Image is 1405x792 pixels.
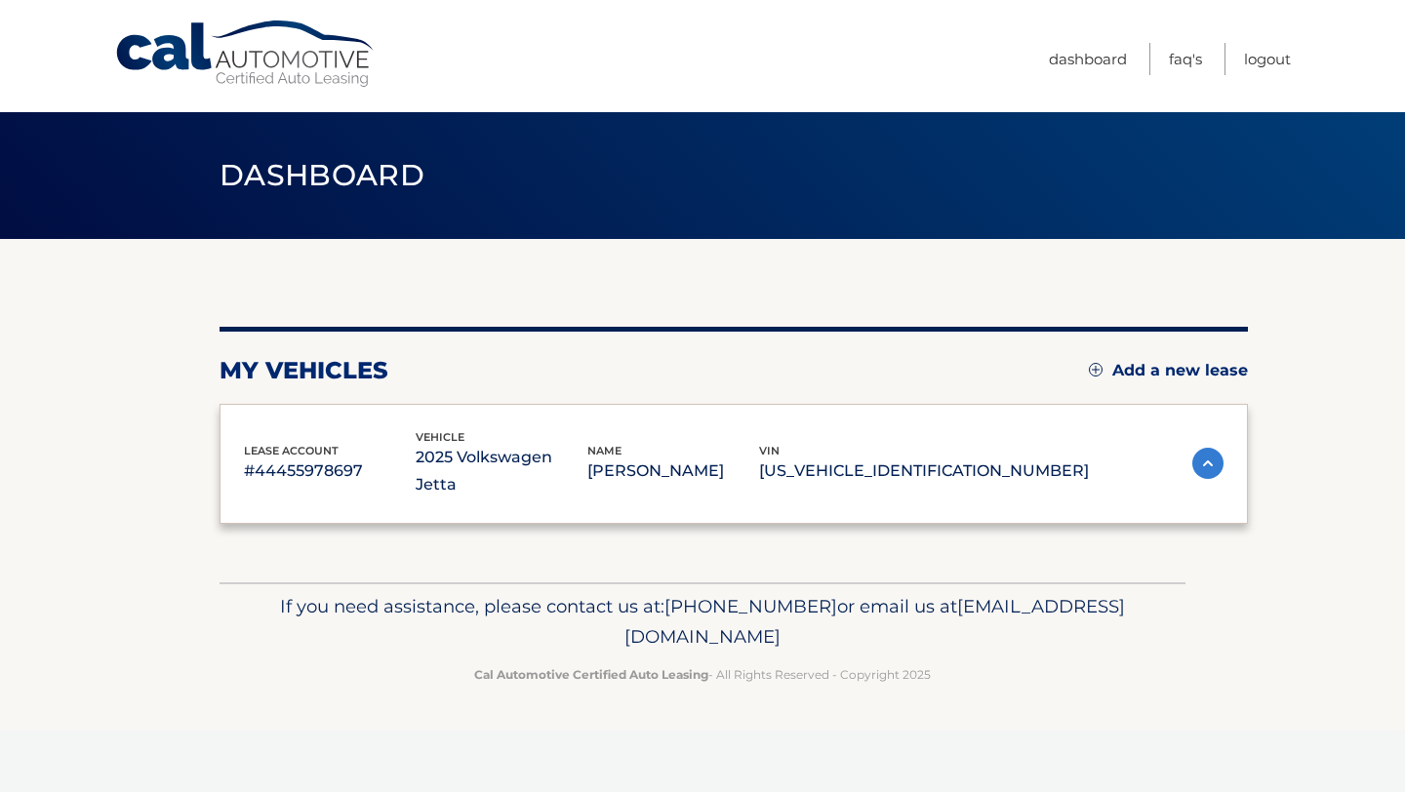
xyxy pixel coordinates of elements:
[232,591,1173,653] p: If you need assistance, please contact us at: or email us at
[244,457,416,485] p: #44455978697
[1089,361,1248,380] a: Add a new lease
[587,444,622,457] span: name
[1049,43,1127,75] a: Dashboard
[474,667,708,682] strong: Cal Automotive Certified Auto Leasing
[220,157,424,193] span: Dashboard
[416,430,464,444] span: vehicle
[1169,43,1202,75] a: FAQ's
[664,595,837,617] span: [PHONE_NUMBER]
[587,457,759,485] p: [PERSON_NAME]
[244,444,339,457] span: lease account
[1192,448,1224,479] img: accordion-active.svg
[220,356,388,385] h2: my vehicles
[759,444,780,457] span: vin
[1244,43,1291,75] a: Logout
[232,664,1173,685] p: - All Rights Reserved - Copyright 2025
[114,20,378,89] a: Cal Automotive
[416,444,587,498] p: 2025 Volkswagen Jetta
[759,457,1089,485] p: [US_VEHICLE_IDENTIFICATION_NUMBER]
[1089,363,1103,376] img: add.svg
